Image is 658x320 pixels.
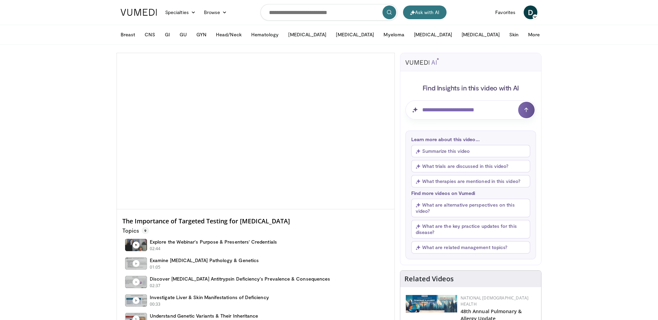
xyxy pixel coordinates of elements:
button: [MEDICAL_DATA] [458,28,504,41]
input: Question for AI [405,100,536,120]
p: 02:44 [150,246,161,252]
button: GYN [192,28,210,41]
a: Favorites [491,5,520,19]
input: Search topics, interventions [260,4,398,21]
a: Specialties [161,5,200,19]
button: Head/Neck [212,28,246,41]
button: Breast [117,28,139,41]
p: 02:37 [150,283,161,289]
p: Find more videos on Vumedi [411,190,530,196]
button: What trials are discussed in this video? [411,160,530,172]
a: D [524,5,537,19]
button: [MEDICAL_DATA] [410,28,456,41]
button: Ask with AI [403,5,447,19]
h4: Understand Genetic Variants & Their Inheritance [150,313,258,319]
button: GI [161,28,174,41]
button: Skin [505,28,523,41]
button: What are related management topics? [411,241,530,254]
img: b90f5d12-84c1-472e-b843-5cad6c7ef911.jpg.150x105_q85_autocrop_double_scale_upscale_version-0.2.jpg [406,295,457,312]
h4: Related Videos [404,275,454,283]
button: [MEDICAL_DATA] [284,28,330,41]
button: More [524,28,551,41]
h4: Investigate Liver & Skin Manifestations of Deficiency [150,294,269,300]
h4: Examine [MEDICAL_DATA] Pathology & Genetics [150,257,259,263]
p: Topics [122,227,149,234]
h4: Discover [MEDICAL_DATA] Antitrypsin Deficiency's Prevalence & Consequences [150,276,330,282]
button: Summarize this video [411,145,530,157]
button: What are alternative perspectives on this video? [411,199,530,217]
p: 00:33 [150,301,161,307]
button: GU [175,28,191,41]
button: CNS [141,28,159,41]
img: VuMedi Logo [121,9,157,16]
a: Browse [200,5,231,19]
button: [MEDICAL_DATA] [332,28,378,41]
button: Myeloma [379,28,409,41]
h4: Find Insights in this video with AI [405,83,536,92]
span: 9 [142,227,149,234]
a: National [DEMOGRAPHIC_DATA] Health [461,295,529,307]
video-js: Video Player [117,53,394,209]
h4: The Importance of Targeted Testing for [MEDICAL_DATA] [122,218,389,225]
p: Learn more about this video... [411,136,530,142]
button: What therapies are mentioned in this video? [411,175,530,187]
p: 01:05 [150,264,161,270]
button: What are the key practice updates for this disease? [411,220,530,238]
h4: Explore the Webinar's Purpose & Presenters' Credentials [150,239,277,245]
button: Hematology [247,28,283,41]
img: vumedi-ai-logo.svg [405,58,439,65]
